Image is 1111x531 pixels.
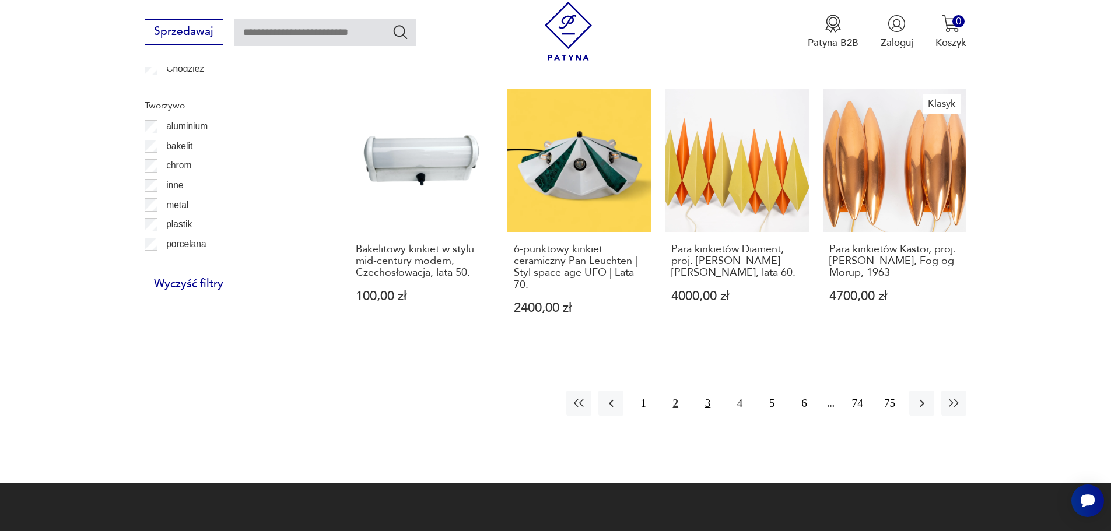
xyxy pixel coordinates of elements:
button: Zaloguj [881,15,913,50]
h3: Bakelitowy kinkiet w stylu mid-century modern, Czechosłowacja, lata 50. [356,244,487,279]
p: Ćmielów [166,80,201,96]
a: 6-punktowy kinkiet ceramiczny Pan Leuchten | Styl space age UFO | Lata 70.6-punktowy kinkiet cera... [507,89,651,342]
p: Koszyk [935,36,966,50]
a: Bakelitowy kinkiet w stylu mid-century modern, Czechosłowacja, lata 50.Bakelitowy kinkiet w stylu... [349,89,493,342]
p: Patyna B2B [808,36,858,50]
p: Zaloguj [881,36,913,50]
h3: Para kinkietów Diament, proj. [PERSON_NAME] [PERSON_NAME], lata 60. [671,244,802,279]
button: Sprzedawaj [145,19,223,45]
p: 2400,00 zł [514,302,645,314]
a: Ikona medaluPatyna B2B [808,15,858,50]
p: porcelit [166,256,195,271]
p: 100,00 zł [356,290,487,303]
img: Patyna - sklep z meblami i dekoracjami vintage [539,2,598,61]
p: 4000,00 zł [671,290,802,303]
img: Ikona medalu [824,15,842,33]
a: KlasykPara kinkietów Kastor, proj. Jo Hammerborg, Fog og Morup, 1963Para kinkietów Kastor, proj. ... [823,89,967,342]
p: Tworzywo [145,98,316,113]
button: 5 [759,391,784,416]
p: plastik [166,217,192,232]
h3: Para kinkietów Kastor, proj. [PERSON_NAME], Fog og Morup, 1963 [829,244,961,279]
img: Ikonka użytkownika [888,15,906,33]
button: 4 [727,391,752,416]
p: Chodzież [166,61,204,76]
button: 0Koszyk [935,15,966,50]
p: chrom [166,158,191,173]
p: 4700,00 zł [829,290,961,303]
button: Wyczyść filtry [145,272,233,297]
p: inne [166,178,183,193]
img: Ikona koszyka [942,15,960,33]
h3: 6-punktowy kinkiet ceramiczny Pan Leuchten | Styl space age UFO | Lata 70. [514,244,645,291]
button: Szukaj [392,23,409,40]
button: 6 [791,391,816,416]
button: Patyna B2B [808,15,858,50]
a: Para kinkietów Diament, proj. Holm Sorensen, lata 60.Para kinkietów Diament, proj. [PERSON_NAME] ... [665,89,809,342]
p: bakelit [166,139,192,154]
button: 1 [630,391,656,416]
p: aluminium [166,119,208,134]
button: 74 [845,391,870,416]
button: 3 [695,391,720,416]
button: 75 [877,391,902,416]
p: metal [166,198,188,213]
p: porcelana [166,237,206,252]
iframe: Smartsupp widget button [1071,484,1104,517]
div: 0 [952,15,965,27]
button: 2 [663,391,688,416]
a: Sprzedawaj [145,28,223,37]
